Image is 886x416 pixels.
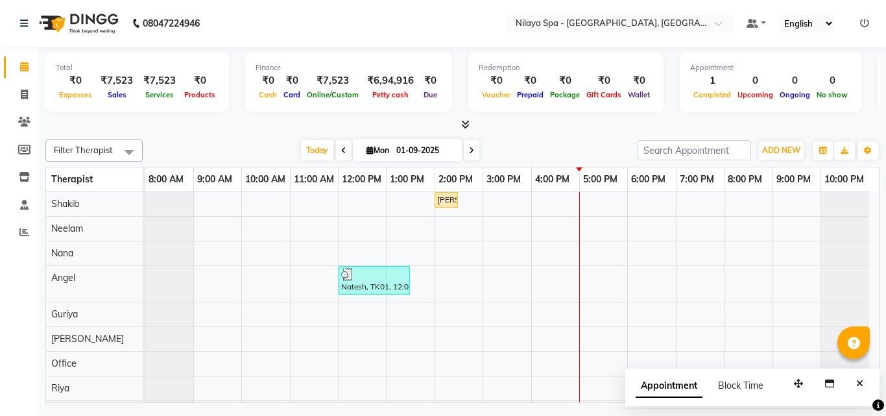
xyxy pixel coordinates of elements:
div: 1 [690,73,734,88]
span: Expenses [56,90,95,99]
span: Sales [104,90,130,99]
span: Products [181,90,219,99]
span: Package [547,90,583,99]
span: Neelam [51,223,83,234]
input: 2025-09-01 [392,141,457,160]
span: Riya [51,382,69,394]
div: Natesh, TK01, 12:00 PM-01:30 PM, Couple Rejuvenation Therapy 90 Min [340,268,409,293]
span: Angel [51,272,75,284]
div: 0 [813,73,851,88]
div: ₹0 [256,73,280,88]
div: ₹0 [514,73,547,88]
span: Filter Therapist [54,145,113,155]
a: 2:00 PM [435,170,476,189]
a: 7:00 PM [676,170,717,189]
input: Search Appointment [638,140,751,160]
div: ₹0 [280,73,304,88]
span: Guriya [51,308,78,320]
span: Appointment [636,374,702,398]
span: Petty cash [369,90,412,99]
div: ₹7,523 [304,73,362,88]
span: No show [813,90,851,99]
a: 4:00 PM [532,170,573,189]
a: 8:00 PM [724,170,765,189]
b: 08047224946 [143,5,200,42]
a: 9:00 AM [194,170,235,189]
a: 10:00 PM [821,170,867,189]
div: 0 [734,73,776,88]
div: ₹0 [181,73,219,88]
span: Card [280,90,304,99]
div: ₹0 [583,73,625,88]
span: Nana [51,247,73,259]
div: ₹0 [625,73,653,88]
span: Ongoing [776,90,813,99]
span: Completed [690,90,734,99]
span: Today [301,140,333,160]
span: Wallet [625,90,653,99]
button: ADD NEW [759,141,804,160]
span: Block Time [718,380,763,391]
a: 1:00 PM [387,170,427,189]
div: ₹0 [479,73,514,88]
span: Gift Cards [583,90,625,99]
a: 9:00 PM [773,170,814,189]
a: 12:00 PM [339,170,385,189]
span: [PERSON_NAME] [51,333,124,345]
div: ₹7,523 [95,73,138,88]
div: ₹0 [56,73,95,88]
span: Prepaid [514,90,547,99]
span: Due [420,90,440,99]
span: Mon [363,145,392,155]
a: 8:00 AM [145,170,187,189]
a: 11:00 AM [291,170,337,189]
div: ₹0 [547,73,583,88]
div: Finance [256,62,442,73]
a: 6:00 PM [628,170,669,189]
div: ₹0 [419,73,442,88]
span: Upcoming [734,90,776,99]
span: Therapist [51,173,93,185]
span: Voucher [479,90,514,99]
div: ₹7,523 [138,73,181,88]
div: Total [56,62,219,73]
img: logo [33,5,122,42]
span: Services [142,90,177,99]
iframe: chat widget [832,364,873,403]
a: 5:00 PM [580,170,621,189]
span: Online/Custom [304,90,362,99]
a: 10:00 AM [242,170,289,189]
span: Cash [256,90,280,99]
div: [PERSON_NAME], TK02, 02:00 PM-02:30 PM, Mens Special - [PERSON_NAME] Trim [436,194,457,206]
div: ₹6,94,916 [362,73,419,88]
div: Appointment [690,62,851,73]
span: Office [51,358,77,369]
div: 0 [776,73,813,88]
span: Shakib [51,198,79,210]
span: ADD NEW [762,145,800,155]
a: 3:00 PM [483,170,524,189]
div: Redemption [479,62,653,73]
